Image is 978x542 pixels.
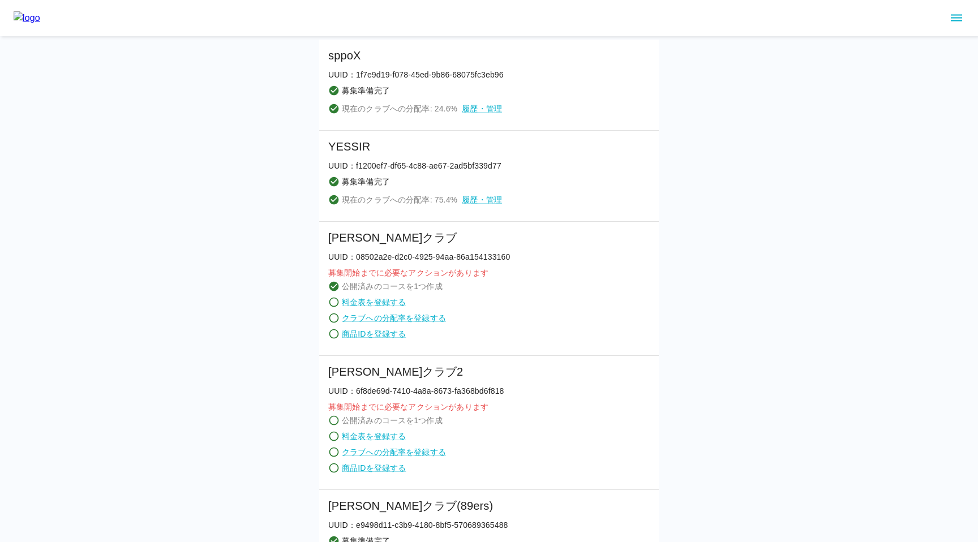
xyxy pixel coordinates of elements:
a: 料金表を登録する [342,296,406,308]
p: 現在のクラブへの分配率: 24.6 % [342,103,457,114]
button: sidemenu [947,8,966,28]
p: 募集準備完了 [342,85,390,96]
p: UUID： f1200ef7-df65-4c88-ae67-2ad5bf339d77 [328,160,502,171]
h6: [PERSON_NAME]クラブ [328,229,510,247]
p: 募集準備完了 [342,176,390,187]
p: 現在のクラブへの分配率: 75.4 % [342,194,457,205]
h6: YESSIR [328,137,502,156]
h6: [PERSON_NAME]クラブ2 [328,363,504,381]
p: 募集開始までに必要なアクションがあります [328,401,504,412]
img: logo [14,11,40,25]
a: クラブへの分配率を登録する [342,446,446,458]
a: 商品IDを登録する [342,462,406,474]
a: クラブへの分配率を登録する [342,312,446,324]
h6: sppoX [328,46,504,64]
h6: [PERSON_NAME]クラブ(89ers) [328,497,508,515]
p: UUID： 08502a2e-d2c0-4925-94aa-86a154133160 [328,251,510,263]
p: UUID： e9498d11-c3b9-4180-8bf5-570689365488 [328,519,508,531]
a: 料金表を登録する [342,431,406,442]
a: 履歴・管理 [462,103,502,114]
p: 公開済みのコースを 1 つ作成 [342,281,443,292]
p: UUID： 6f8de69d-7410-4a8a-8673-fa368bd6f818 [328,385,504,397]
p: 募集開始までに必要なアクションがあります [328,267,510,278]
a: 商品IDを登録する [342,328,406,339]
p: UUID： 1f7e9d19-f078-45ed-9b86-68075fc3eb96 [328,69,504,80]
a: 履歴・管理 [462,194,502,205]
p: 公開済みのコースを 1 つ作成 [342,415,443,426]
